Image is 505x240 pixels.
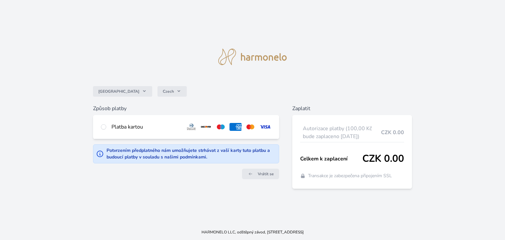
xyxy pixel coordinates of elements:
[163,89,174,94] span: Czech
[185,123,198,131] img: diners.svg
[362,153,404,165] span: CZK 0.00
[98,89,139,94] span: [GEOGRAPHIC_DATA]
[308,173,392,179] span: Transakce je zabezpečena připojením SSL
[157,86,187,97] button: Czech
[200,123,212,131] img: discover.svg
[292,105,412,112] h6: Zaplatit
[107,147,276,160] div: Potvrzením předplatného nám umožňujete strhávat z vaší karty tuto platbu a budoucí platby v soula...
[258,171,274,177] span: Vrátit se
[242,169,279,179] a: Vrátit se
[229,123,242,131] img: amex.svg
[93,86,152,97] button: [GEOGRAPHIC_DATA]
[111,123,180,131] div: Platba kartou
[259,123,271,131] img: visa.svg
[215,123,227,131] img: maestro.svg
[93,105,279,112] h6: Způsob platby
[218,49,287,65] img: logo.svg
[303,125,381,140] span: Autorizace platby (100,00 Kč bude zaplaceno [DATE])
[381,129,404,136] span: CZK 0.00
[244,123,256,131] img: mc.svg
[300,155,362,163] span: Celkem k zaplacení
